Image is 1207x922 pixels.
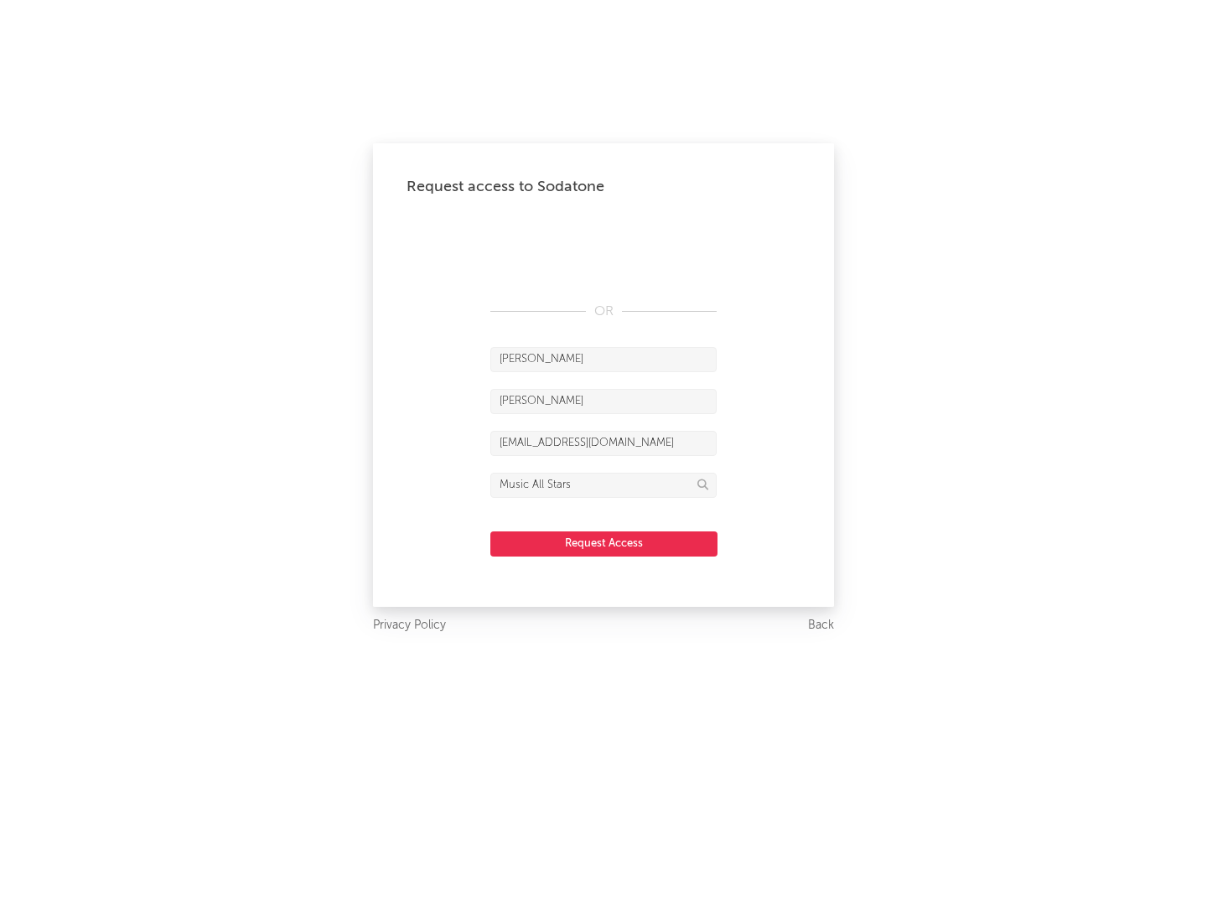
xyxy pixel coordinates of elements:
input: First Name [490,347,717,372]
div: Request access to Sodatone [407,177,800,197]
input: Division [490,473,717,498]
a: Privacy Policy [373,615,446,636]
div: OR [490,302,717,322]
a: Back [808,615,834,636]
button: Request Access [490,531,717,557]
input: Last Name [490,389,717,414]
input: Email [490,431,717,456]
